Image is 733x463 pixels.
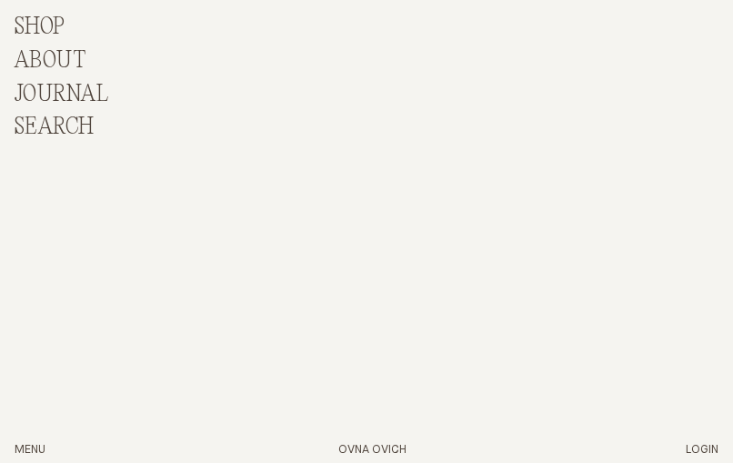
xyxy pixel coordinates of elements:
[15,82,108,107] a: Journal
[15,443,45,458] button: Open Menu
[15,48,85,75] summary: About
[15,115,95,140] a: Search
[686,444,718,456] a: Login
[338,444,407,456] a: Home
[15,15,65,41] summary: Shop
